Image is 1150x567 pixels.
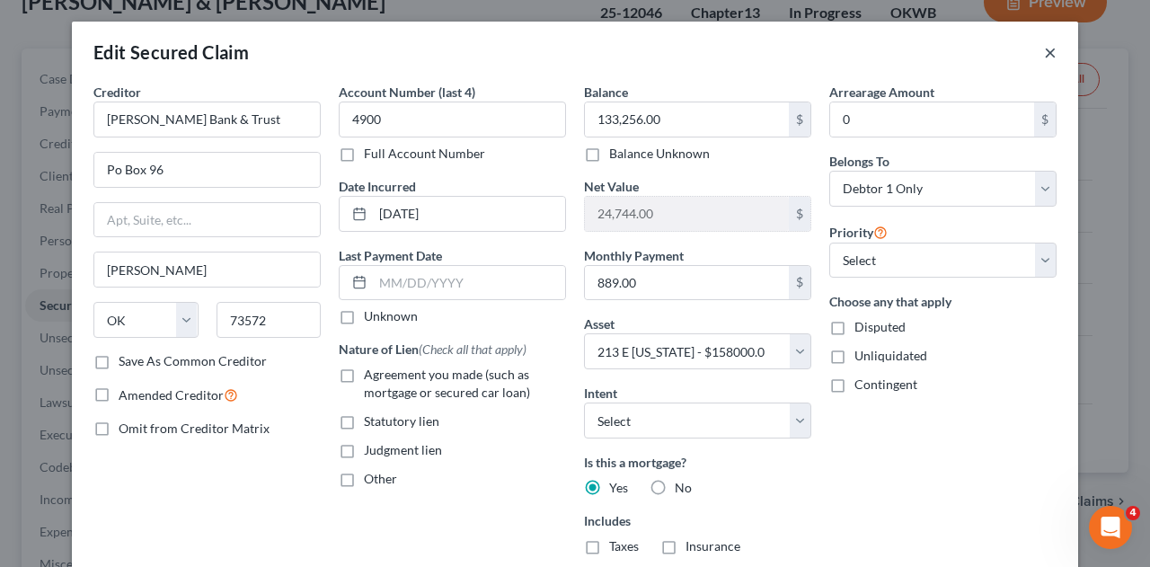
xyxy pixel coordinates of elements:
[789,266,810,300] div: $
[339,177,416,196] label: Date Incurred
[585,197,789,231] input: 0.00
[364,145,485,163] label: Full Account Number
[364,307,418,325] label: Unknown
[1089,506,1132,549] iframe: Intercom live chat
[339,246,442,265] label: Last Payment Date
[584,316,615,332] span: Asset
[94,153,320,187] input: Enter address...
[1044,41,1057,63] button: ×
[93,84,141,100] span: Creditor
[364,413,439,429] span: Statutory lien
[373,266,565,300] input: MM/DD/YYYY
[609,538,639,554] span: Taxes
[584,453,811,472] label: Is this a mortgage?
[854,348,927,363] span: Unliquidated
[1126,506,1140,520] span: 4
[364,442,442,457] span: Judgment lien
[686,538,740,554] span: Insurance
[364,471,397,486] span: Other
[675,480,692,495] span: No
[829,154,889,169] span: Belongs To
[830,102,1034,137] input: 0.00
[829,83,934,102] label: Arrearage Amount
[339,83,475,102] label: Account Number (last 4)
[829,221,888,243] label: Priority
[119,421,270,436] span: Omit from Creditor Matrix
[373,197,565,231] input: MM/DD/YYYY
[1034,102,1056,137] div: $
[419,341,526,357] span: (Check all that apply)
[829,292,1057,311] label: Choose any that apply
[364,367,530,400] span: Agreement you made (such as mortgage or secured car loan)
[609,480,628,495] span: Yes
[854,377,917,392] span: Contingent
[584,384,617,403] label: Intent
[584,177,639,196] label: Net Value
[119,387,224,403] span: Amended Creditor
[119,352,267,370] label: Save As Common Creditor
[584,511,811,530] label: Includes
[789,102,810,137] div: $
[339,102,566,137] input: XXXX
[94,252,320,287] input: Enter city...
[854,319,906,334] span: Disputed
[789,197,810,231] div: $
[609,145,710,163] label: Balance Unknown
[585,102,789,137] input: 0.00
[94,203,320,237] input: Apt, Suite, etc...
[93,102,321,137] input: Search creditor by name...
[339,340,526,359] label: Nature of Lien
[584,83,628,102] label: Balance
[93,40,249,65] div: Edit Secured Claim
[585,266,789,300] input: 0.00
[584,246,684,265] label: Monthly Payment
[217,302,322,338] input: Enter zip...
